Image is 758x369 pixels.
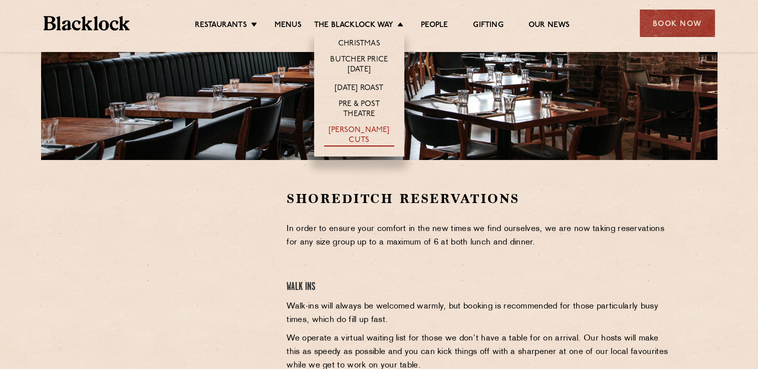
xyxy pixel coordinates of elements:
iframe: OpenTable make booking widget [123,190,235,340]
a: The Blacklock Way [314,20,393,31]
a: People [421,20,448,31]
a: Restaurants [195,20,247,31]
a: Butcher Price [DATE] [324,55,394,76]
h4: Walk Ins [287,280,671,294]
a: Our News [529,20,570,31]
p: In order to ensure your comfort in the new times we find ourselves, we are now taking reservation... [287,222,671,249]
a: Christmas [338,39,380,50]
a: Menus [275,20,302,31]
a: Gifting [473,20,503,31]
h2: Shoreditch Reservations [287,190,671,207]
div: Book Now [640,9,715,37]
a: Pre & Post Theatre [324,99,394,120]
img: BL_Textured_Logo-footer-cropped.svg [44,16,130,30]
p: Walk-ins will always be welcomed warmly, but booking is recommended for those particularly busy t... [287,300,671,327]
a: [PERSON_NAME] Cuts [324,125,394,146]
a: [DATE] Roast [335,83,383,94]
